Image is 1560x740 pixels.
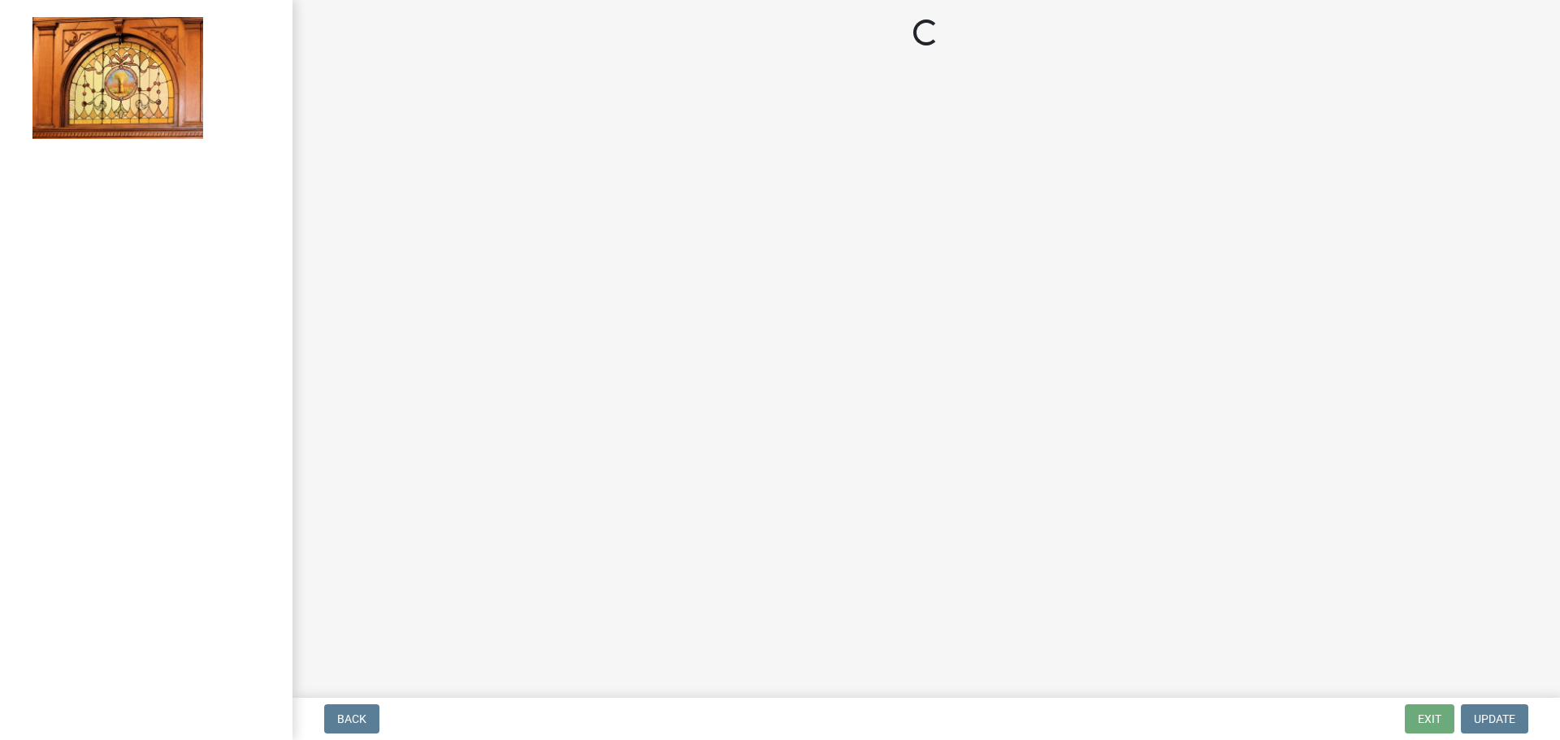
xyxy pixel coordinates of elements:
button: Update [1461,704,1528,734]
span: Update [1474,712,1515,725]
img: Jasper County, Indiana [32,17,203,139]
button: Exit [1405,704,1454,734]
span: Back [337,712,366,725]
button: Back [324,704,379,734]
